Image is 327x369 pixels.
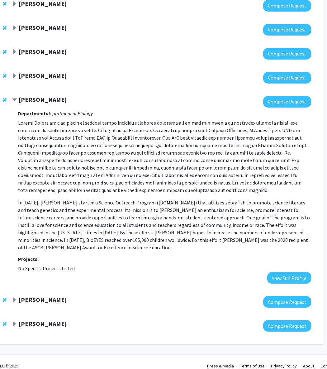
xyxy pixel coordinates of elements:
a: About [303,363,314,369]
button: Compose Request to Steven Farber [263,96,311,108]
span: Remove Hiromi Sesaki from bookmarks [3,49,7,54]
span: Remove Jeff Mumm from bookmarks [3,297,7,302]
button: Compose Request to Carl Wu [263,72,311,84]
span: Expand Yannis Paulus Bookmark [12,2,17,7]
strong: [PERSON_NAME] [19,296,67,304]
a: Privacy Policy [271,363,297,369]
span: Expand Liyun Zhang Bookmark [12,322,17,327]
button: Compose Request to Fenan Rassu [263,24,311,36]
button: Compose Request to Jeff Mumm [263,296,311,308]
span: Expand Jeff Mumm Bookmark [12,298,17,303]
span: Remove Fenan Rassu from bookmarks [3,25,7,30]
span: Expand Carl Wu Bookmark [12,74,17,79]
a: Press & Media [207,363,234,369]
button: View Full Profile [267,272,311,284]
button: Compose Request to Hiromi Sesaki [263,48,311,60]
span: Remove Carl Wu from bookmarks [3,73,7,78]
a: Terms of Use [240,363,265,369]
span: No Specific Projects Listed [18,265,75,271]
span: Expand Hiromi Sesaki Bookmark [12,50,17,55]
strong: [PERSON_NAME] [19,24,67,31]
span: Remove Steven Farber from bookmarks [3,97,7,102]
strong: Department: [18,110,47,117]
iframe: Chat [5,341,26,364]
strong: [PERSON_NAME] [19,320,67,328]
strong: [PERSON_NAME] [19,48,67,55]
span: Remove Yannis Paulus from bookmarks [3,1,7,6]
p: Loremi Dolors am c adipiscin el seddoei tempo incididu utlaboree dolorema ali enimad minimvenia q... [18,119,311,194]
strong: [PERSON_NAME] [19,96,67,103]
i: Department of Biology [47,110,93,117]
button: Compose Request to Liyun Zhang [263,320,311,332]
span: Remove Liyun Zhang from bookmarks [3,321,7,326]
strong: Projects: [18,256,39,262]
strong: [PERSON_NAME] [19,72,67,79]
span: Contract Steven Farber Bookmark [12,98,17,103]
p: In [DATE], [PERSON_NAME] started a Science Outreach Program ([DOMAIN_NAME]) that utilizes zebrafi... [18,199,311,251]
span: Expand Fenan Rassu Bookmark [12,26,17,31]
